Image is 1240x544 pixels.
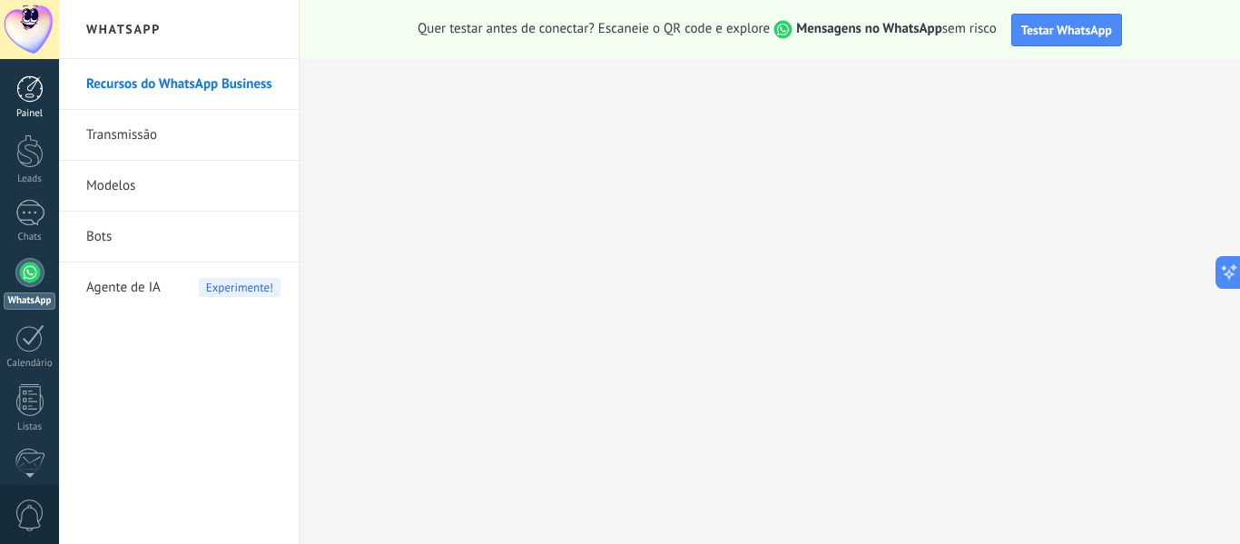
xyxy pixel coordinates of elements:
[199,278,280,297] span: Experimente!
[86,262,280,313] a: Agente de IAExperimente!
[4,292,55,310] div: WhatsApp
[59,262,299,312] li: Agente de IA
[86,262,161,313] span: Agente de IA
[796,20,942,37] strong: Mensagens no WhatsApp
[4,173,56,185] div: Leads
[1011,14,1122,46] button: Testar WhatsApp
[1021,22,1112,38] span: Testar WhatsApp
[86,59,280,110] a: Recursos do WhatsApp Business
[59,110,299,161] li: Transmissão
[4,421,56,433] div: Listas
[4,232,56,243] div: Chats
[86,161,280,212] a: Modelos
[59,59,299,110] li: Recursos do WhatsApp Business
[86,110,280,161] a: Transmissão
[59,161,299,212] li: Modelos
[418,20,997,39] span: Quer testar antes de conectar? Escaneie o QR code e explore sem risco
[4,108,56,120] div: Painel
[4,358,56,370] div: Calendário
[86,212,280,262] a: Bots
[59,212,299,262] li: Bots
